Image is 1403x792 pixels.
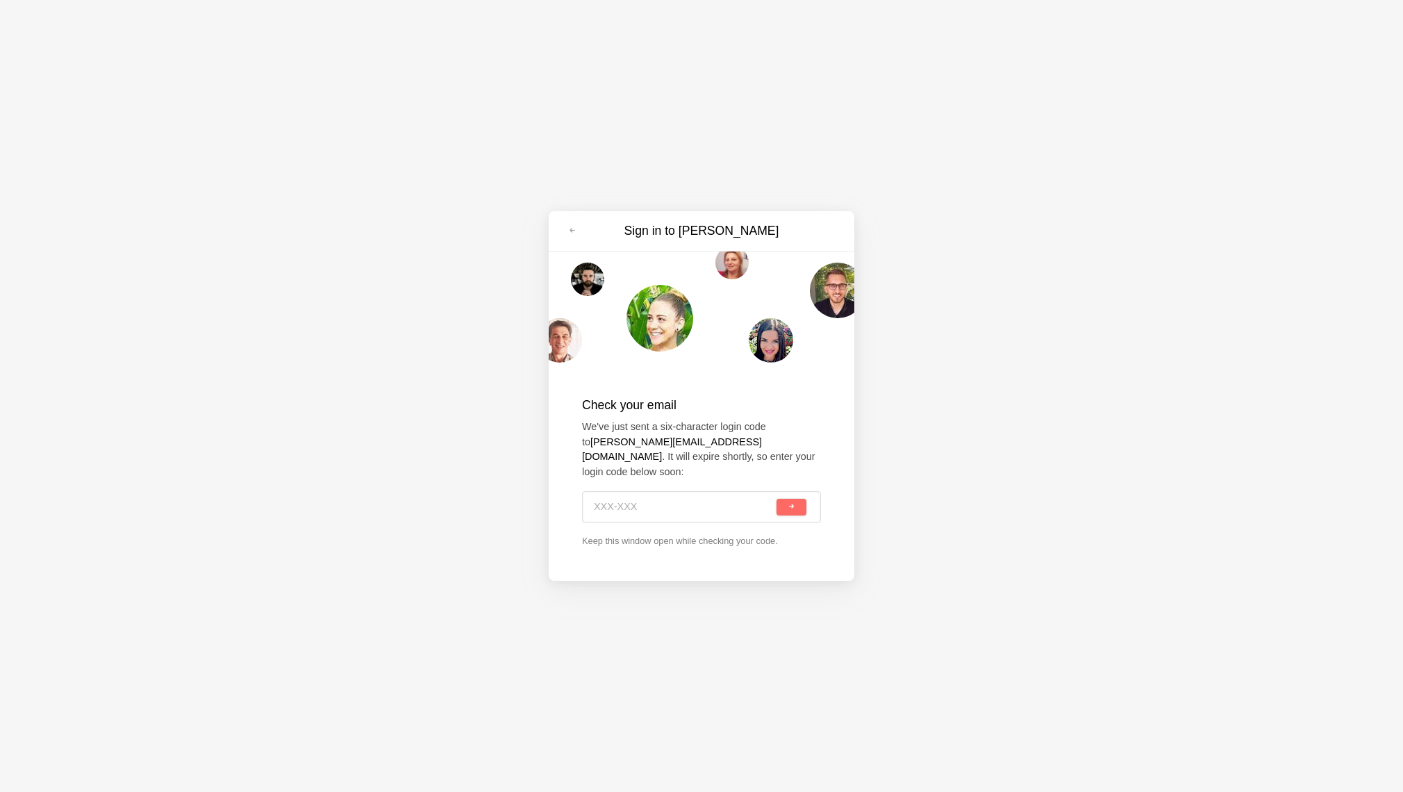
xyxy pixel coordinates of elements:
[582,436,762,463] strong: [PERSON_NAME][EMAIL_ADDRESS][DOMAIN_NAME]
[582,420,821,479] p: We've just sent a six-character login code to . It will expire shortly, so enter your login code ...
[582,396,821,414] h2: Check your email
[594,492,774,522] input: XXX-XXX
[585,222,818,240] h3: Sign in to [PERSON_NAME]
[582,534,821,547] p: Keep this window open while checking your code.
